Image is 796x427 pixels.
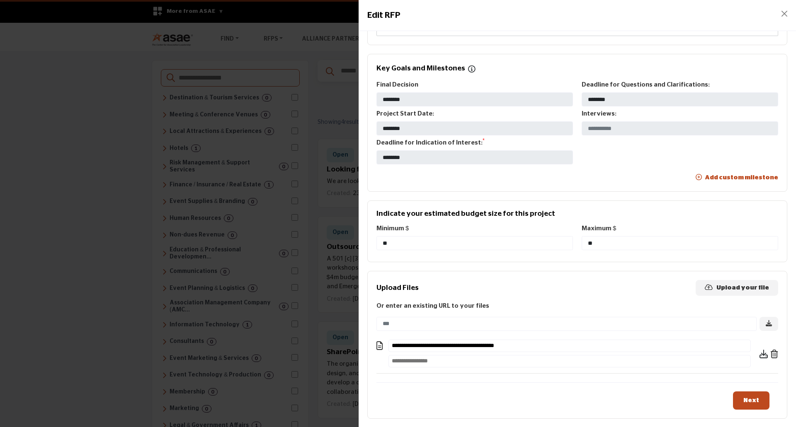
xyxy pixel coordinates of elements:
[743,397,759,403] span: Next
[582,109,616,119] label: Interviews:
[582,236,778,250] input: Enter max budget
[733,391,769,410] button: Next
[376,64,465,73] h5: Key Goals and Milestones
[716,285,769,291] span: Upload your file
[367,9,400,22] h4: Edit RFP
[376,236,573,250] input: Enter min budget
[582,224,616,234] label: Maximum $
[376,80,418,90] label: Final Decision
[376,224,409,234] label: Minimum $
[582,80,710,90] label: Deadline for Questions and Clarifications:
[388,340,751,352] input: Add Title
[376,284,419,292] h5: Upload Files
[376,210,555,218] h5: Indicate your estimated budget size for this project
[705,174,778,181] span: Add custom milestone
[376,109,434,119] label: Project Start Date:
[376,303,489,309] span: Or enter an existing URL to your files
[376,138,485,148] label: Deadline for Indication of Interest:
[388,355,751,367] input: Add a description
[376,317,757,331] input: URL
[779,8,790,19] button: Close
[696,280,778,296] button: Upload your file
